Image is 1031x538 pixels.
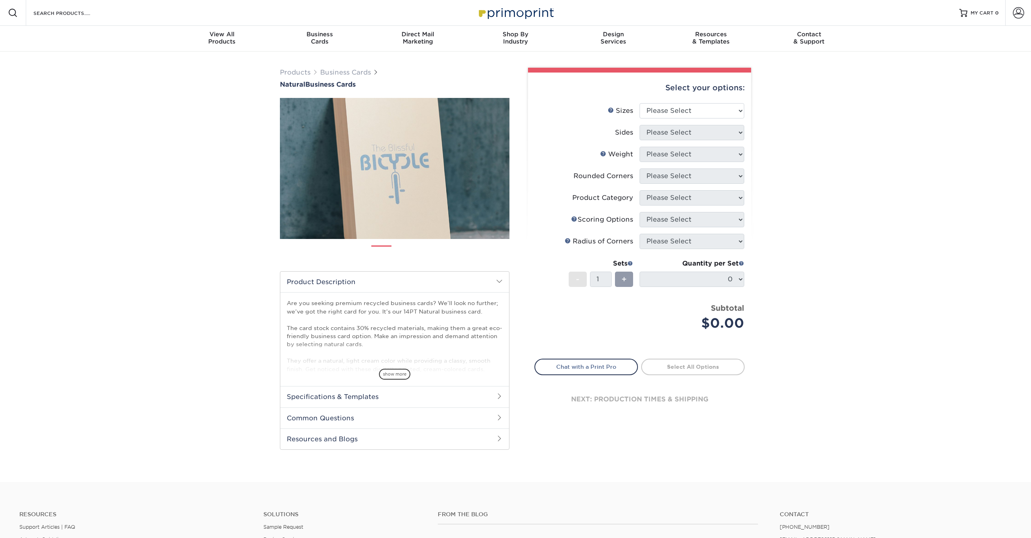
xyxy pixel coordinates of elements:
span: MY CART [971,10,994,17]
a: BusinessCards [271,26,369,52]
div: Quantity per Set [640,259,744,268]
a: Contact& Support [760,26,858,52]
div: Sets [569,259,633,268]
img: Business Cards 02 [398,242,418,262]
a: Direct MailMarketing [369,26,467,52]
span: Natural [280,81,305,88]
span: Business [271,31,369,38]
img: Natural 01 [280,54,509,283]
a: Business Cards [320,69,371,76]
input: SEARCH PRODUCTS..... [33,8,111,18]
div: Marketing [369,31,467,45]
h2: Resources and Blogs [280,428,509,449]
a: DesignServices [564,26,662,52]
a: Select All Options [641,359,745,375]
span: - [576,273,580,285]
div: Rounded Corners [573,171,633,181]
div: Product Category [572,193,633,203]
div: Products [173,31,271,45]
div: Radius of Corners [565,237,633,246]
img: Business Cards 01 [371,243,391,263]
div: Sizes [608,106,633,116]
h4: Solutions [263,511,426,518]
h2: Product Description [280,272,509,292]
span: Shop By [467,31,565,38]
span: Direct Mail [369,31,467,38]
a: Shop ByIndustry [467,26,565,52]
h4: Resources [19,511,251,518]
img: Primoprint [475,4,556,21]
h2: Common Questions [280,407,509,428]
span: Resources [662,31,760,38]
a: View AllProducts [173,26,271,52]
div: Industry [467,31,565,45]
div: & Support [760,31,858,45]
a: Products [280,69,311,76]
div: Cards [271,31,369,45]
a: NaturalBusiness Cards [280,81,509,88]
a: [PHONE_NUMBER] [780,524,830,530]
a: Resources& Templates [662,26,760,52]
div: & Templates [662,31,760,45]
span: 0 [995,10,999,16]
span: show more [379,369,410,380]
div: next: production times & shipping [534,375,745,424]
span: Contact [760,31,858,38]
div: Weight [600,150,633,159]
div: Sides [615,128,633,137]
span: View All [173,31,271,38]
a: Support Articles | FAQ [19,524,75,530]
span: Design [564,31,662,38]
a: Contact [780,511,1012,518]
div: $0.00 [646,314,744,333]
div: Scoring Options [571,215,633,224]
div: Select your options: [534,73,745,103]
div: Services [564,31,662,45]
h2: Specifications & Templates [280,386,509,407]
p: Are you seeking premium recycled business cards? We’ll look no further; we’ve got the right card ... [287,299,503,447]
a: Chat with a Print Pro [534,359,638,375]
span: + [621,273,627,285]
h1: Business Cards [280,81,509,88]
h4: From the Blog [438,511,758,518]
strong: Subtotal [711,303,744,312]
a: Sample Request [263,524,303,530]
